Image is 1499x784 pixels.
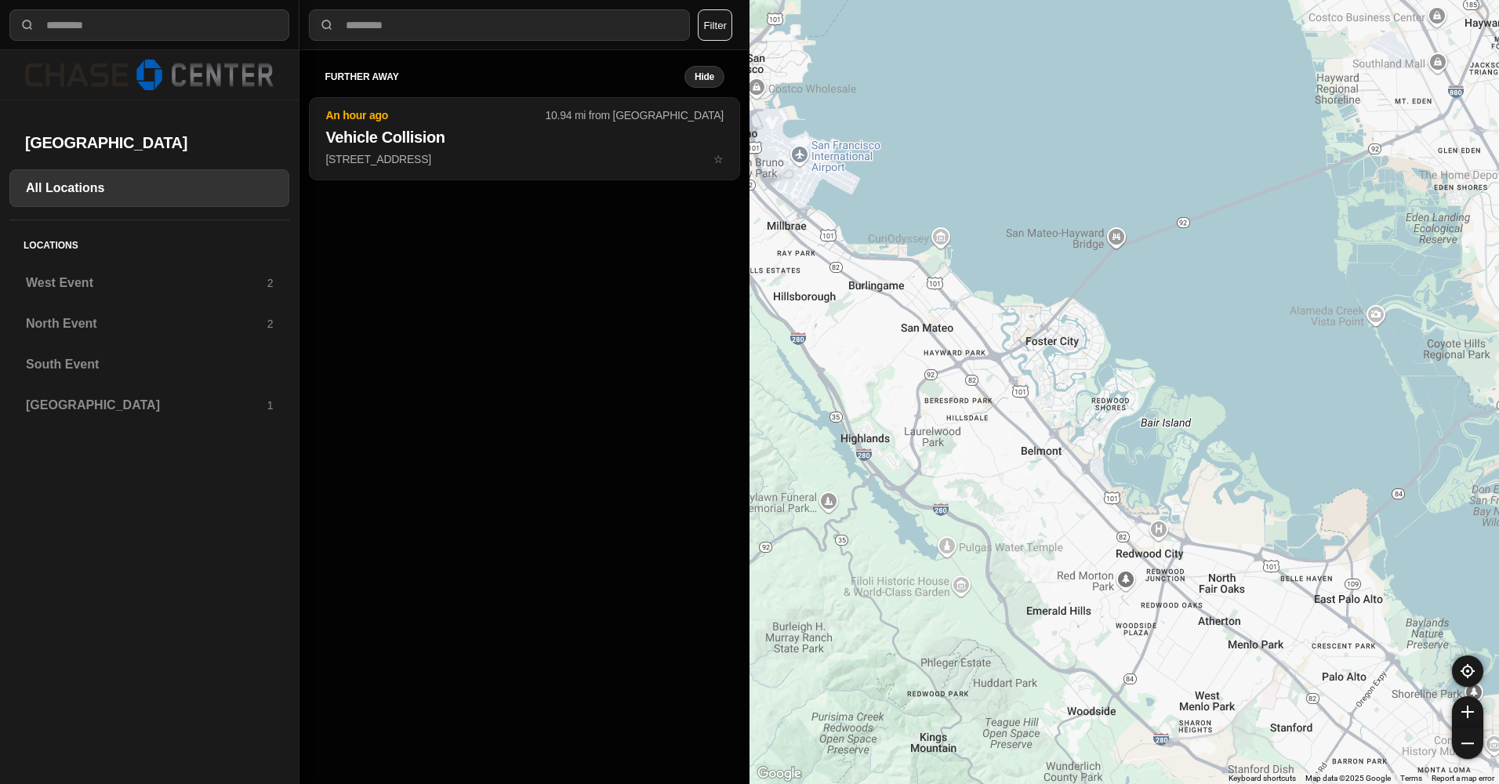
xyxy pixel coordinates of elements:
a: South Event [9,346,289,383]
p: 2 [267,275,274,291]
img: Google [753,764,805,784]
img: zoom-in [1461,706,1474,718]
button: recenter [1452,655,1483,687]
p: 1 [267,397,274,413]
button: An hour ago10.94 mi from [GEOGRAPHIC_DATA]Vehicle Collision[STREET_ADDRESS]star [309,97,740,180]
a: North Event2 [9,305,289,343]
button: zoom-out [1452,728,1483,759]
a: All Locations [9,169,289,207]
button: Filter [698,9,732,41]
button: Keyboard shortcuts [1229,773,1296,784]
h5: further away [325,71,684,83]
span: star [713,153,724,165]
p: 10.94 mi from [GEOGRAPHIC_DATA] [546,107,724,123]
h3: [GEOGRAPHIC_DATA] [26,396,267,415]
span: Map data ©2025 Google [1305,774,1391,782]
h5: Locations [9,220,289,264]
button: zoom-in [1452,696,1483,728]
a: Terms (opens in new tab) [1400,774,1422,782]
h3: South Event [26,355,273,374]
a: [GEOGRAPHIC_DATA]1 [9,387,289,424]
img: logo [25,60,274,90]
img: search [319,17,335,33]
p: [STREET_ADDRESS] [325,151,724,167]
small: Hide [695,71,714,83]
a: West Event2 [9,264,289,302]
img: search [20,17,35,33]
h2: [GEOGRAPHIC_DATA] [25,132,274,154]
img: zoom-out [1461,737,1474,750]
p: 2 [267,316,274,332]
button: Hide [684,66,724,88]
p: An hour ago [325,107,545,123]
h3: All Locations [26,179,273,198]
img: recenter [1461,664,1475,678]
a: An hour ago10.94 mi from [GEOGRAPHIC_DATA]Vehicle Collision[STREET_ADDRESS]star [309,152,740,165]
a: Open this area in Google Maps (opens a new window) [753,764,805,784]
a: Report a map error [1432,774,1494,782]
h2: Vehicle Collision [325,126,724,148]
h3: West Event [26,274,267,292]
h3: North Event [26,314,267,333]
